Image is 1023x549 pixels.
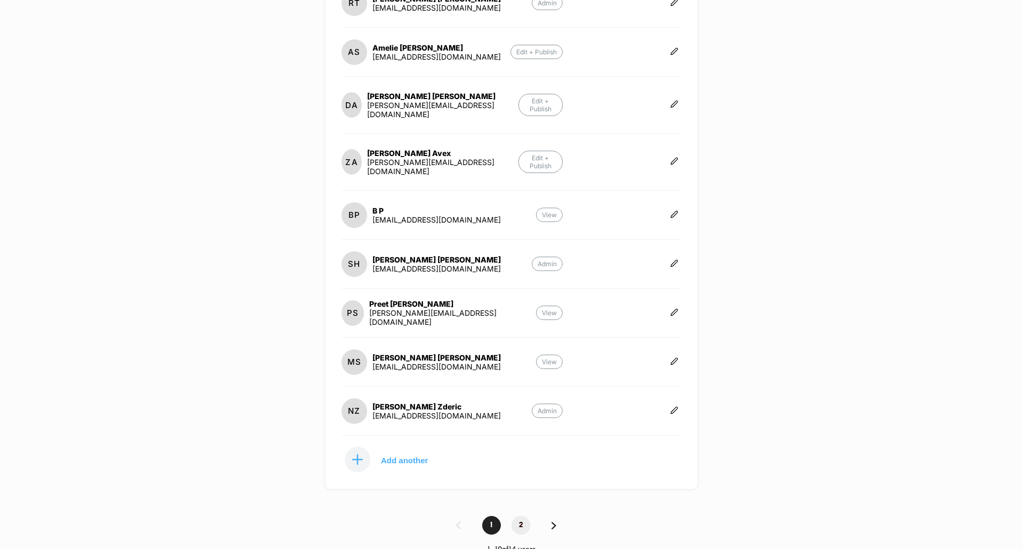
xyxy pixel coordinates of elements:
div: [PERSON_NAME] [PERSON_NAME] [372,255,501,264]
p: Add another [381,457,428,463]
button: Add another [342,446,448,473]
span: 2 [511,516,530,535]
div: [PERSON_NAME][EMAIL_ADDRESS][DOMAIN_NAME] [369,308,536,326]
p: Admin [532,404,563,418]
p: BP [348,210,360,220]
p: Edit + Publish [510,45,563,59]
p: MS [347,357,361,367]
div: [EMAIL_ADDRESS][DOMAIN_NAME] [372,264,501,273]
img: pagination forward [551,522,556,529]
span: 1 [482,516,501,535]
div: [PERSON_NAME] Zderic [372,402,501,411]
div: [EMAIL_ADDRESS][DOMAIN_NAME] [372,362,501,371]
div: [EMAIL_ADDRESS][DOMAIN_NAME] [372,411,501,420]
p: View [536,355,563,369]
p: PS [347,308,359,318]
div: Preet [PERSON_NAME] [369,299,536,308]
p: View [536,306,563,320]
p: AS [348,47,360,57]
div: [PERSON_NAME][EMAIL_ADDRESS][DOMAIN_NAME] [367,158,518,176]
p: Edit + Publish [518,151,563,173]
div: [EMAIL_ADDRESS][DOMAIN_NAME] [372,3,501,12]
div: [PERSON_NAME] [PERSON_NAME] [367,92,518,101]
p: View [536,208,563,222]
p: ZA [345,157,358,167]
div: B P [372,206,501,215]
p: SH [348,259,360,269]
p: Edit + Publish [518,94,563,116]
p: Admin [532,257,563,271]
p: DA [345,100,358,110]
div: [EMAIL_ADDRESS][DOMAIN_NAME] [372,215,501,224]
div: [EMAIL_ADDRESS][DOMAIN_NAME] [372,52,501,61]
div: [PERSON_NAME] Avex [367,149,518,158]
div: Amelie [PERSON_NAME] [372,43,501,52]
div: [PERSON_NAME] [PERSON_NAME] [372,353,501,362]
p: NZ [348,406,360,416]
div: [PERSON_NAME][EMAIL_ADDRESS][DOMAIN_NAME] [367,101,518,119]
